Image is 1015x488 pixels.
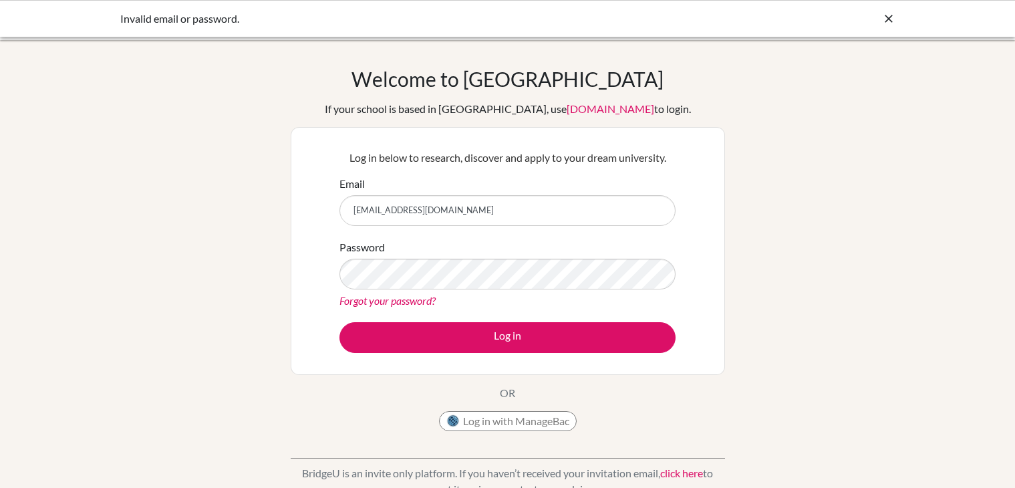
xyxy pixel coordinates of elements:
[120,11,695,27] div: Invalid email or password.
[339,239,385,255] label: Password
[339,294,436,307] a: Forgot your password?
[660,467,703,479] a: click here
[325,101,691,117] div: If your school is based in [GEOGRAPHIC_DATA], use to login.
[567,102,654,115] a: [DOMAIN_NAME]
[339,322,676,353] button: Log in
[351,67,664,91] h1: Welcome to [GEOGRAPHIC_DATA]
[339,150,676,166] p: Log in below to research, discover and apply to your dream university.
[500,385,515,401] p: OR
[339,176,365,192] label: Email
[439,411,577,431] button: Log in with ManageBac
